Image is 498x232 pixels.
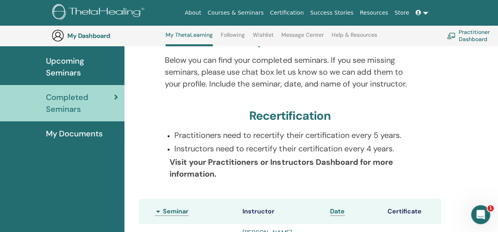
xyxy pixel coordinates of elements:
a: Wishlist [253,32,274,44]
span: Completed Seminars [46,91,114,115]
h3: My Dashboard [67,32,147,40]
span: 1 [487,205,494,211]
h3: Completed Seminars [231,34,348,48]
img: chalkboard-teacher.svg [447,32,456,39]
b: Visit your Practitioners or Instructors Dashboard for more information. [170,157,393,179]
a: Courses & Seminars [204,6,267,20]
a: Following [221,32,245,44]
th: Instructor [239,199,326,224]
img: logo.png [52,4,147,22]
a: Certification [267,6,307,20]
iframe: Intercom live chat [471,205,490,224]
h3: Recertification [249,109,331,123]
span: My Documents [46,128,103,140]
p: Instructors need to recertify their certification every 4 years. [174,143,415,155]
img: generic-user-icon.jpg [52,29,64,42]
th: Certificate [384,199,441,224]
p: Below you can find your completed seminars. If you see missing seminars, please use chat box let ... [165,54,415,90]
span: Upcoming Seminars [46,55,118,79]
a: Success Stories [307,6,357,20]
p: Practitioners need to recertify their certification every 5 years. [174,129,415,141]
a: Help & Resources [332,32,377,44]
a: Store [391,6,412,20]
a: My ThetaLearning [166,32,213,46]
a: Message Center [281,32,324,44]
a: Resources [357,6,391,20]
a: Date [330,207,345,216]
a: About [181,6,204,20]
